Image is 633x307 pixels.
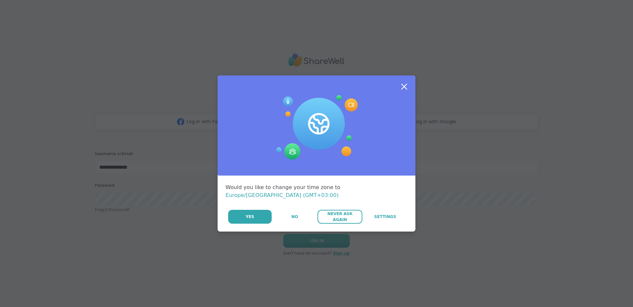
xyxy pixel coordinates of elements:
[246,214,254,220] span: Yes
[228,210,272,224] button: Yes
[317,210,362,224] button: Never Ask Again
[363,210,407,224] a: Settings
[291,214,298,220] span: No
[374,214,396,220] span: Settings
[226,183,407,199] div: Would you like to change your time zone to
[321,211,359,223] span: Never Ask Again
[272,210,317,224] button: No
[275,95,358,160] img: Session Experience
[226,192,339,198] span: Europe/[GEOGRAPHIC_DATA] (GMT+03:00)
